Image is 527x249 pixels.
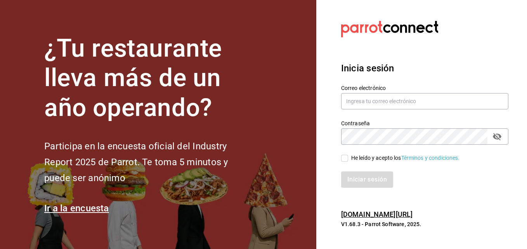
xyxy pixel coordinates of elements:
p: V1.68.3 - Parrot Software, 2025. [341,220,508,228]
h2: Participa en la encuesta oficial del Industry Report 2025 de Parrot. Te toma 5 minutos y puede se... [44,138,254,186]
input: Ingresa tu correo electrónico [341,93,508,109]
button: passwordField [491,130,504,143]
a: Ir a la encuesta [44,203,109,214]
label: Correo electrónico [341,85,508,90]
h3: Inicia sesión [341,61,508,75]
label: Contraseña [341,120,508,126]
a: [DOMAIN_NAME][URL] [341,210,413,218]
div: He leído y acepto los [351,154,460,162]
h1: ¿Tu restaurante lleva más de un año operando? [44,34,254,123]
a: Términos y condiciones. [401,155,460,161]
